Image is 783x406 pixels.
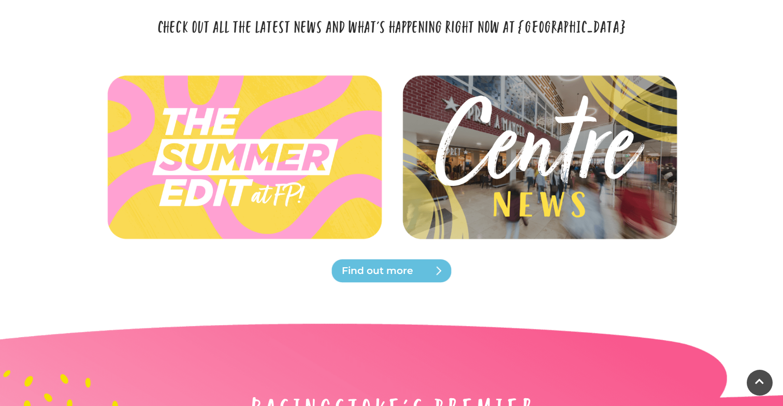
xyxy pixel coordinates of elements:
[385,88,693,226] img: Latest news
[104,94,384,220] img: Latest news
[342,264,466,278] span: Find out more
[329,258,454,283] a: Find out more
[104,74,384,242] img: Latest news
[153,16,630,36] p: Check out all the latest news and what's happening right now at [GEOGRAPHIC_DATA]
[399,74,679,242] img: Latest news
